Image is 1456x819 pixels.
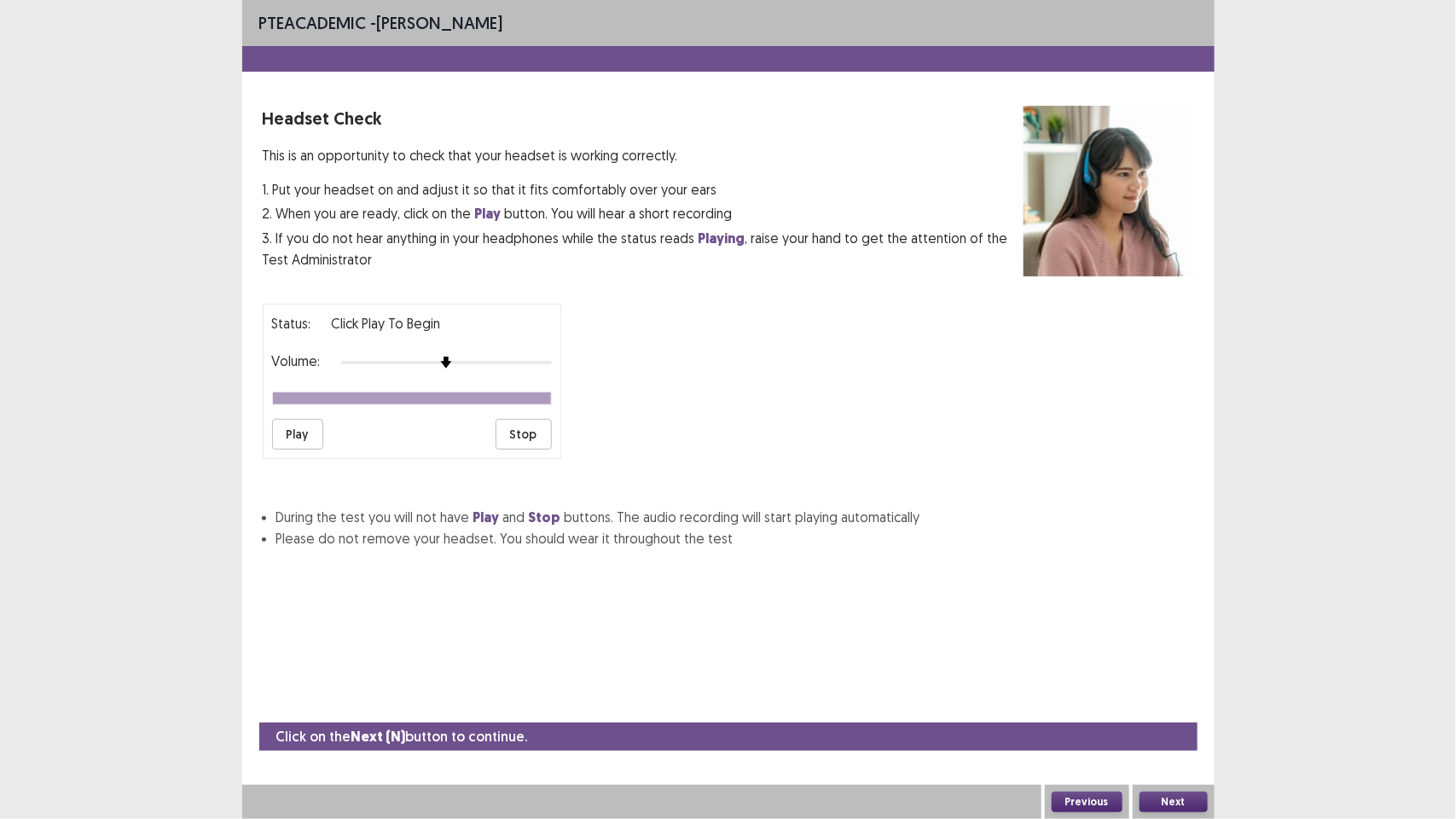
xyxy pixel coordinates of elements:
[272,419,323,450] button: Play
[263,228,1024,270] p: 3. If you do not hear anything in your headphones while the status reads , raise your hand to get...
[1052,792,1122,812] button: Previous
[351,728,406,746] strong: Next (N)
[473,508,500,526] strong: Play
[276,528,1194,549] li: Please do not remove your headset. You should wear it throughout the test
[475,205,502,223] strong: Play
[263,145,1024,166] p: This is an opportunity to check that your headset is working correctly.
[276,507,1194,528] li: During the test you will not have and buttons. The audio recording will start playing automatically
[263,179,1024,200] p: 1. Put your headset on and adjust it so that it fits comfortably over your ears
[1024,106,1194,276] img: headset test
[276,726,528,747] p: Click on the button to continue.
[272,313,311,334] p: Status:
[263,106,1024,131] p: Headset Check
[259,12,367,33] span: PTE academic
[263,203,1024,224] p: 2. When you are ready, click on the button. You will hear a short recording
[272,351,321,371] p: Volume:
[1140,792,1208,812] button: Next
[529,508,561,526] strong: Stop
[496,419,552,450] button: Stop
[332,313,441,334] p: Click Play to Begin
[259,10,503,36] p: - [PERSON_NAME]
[699,229,745,247] strong: Playing
[440,357,452,369] img: arrow-thumb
